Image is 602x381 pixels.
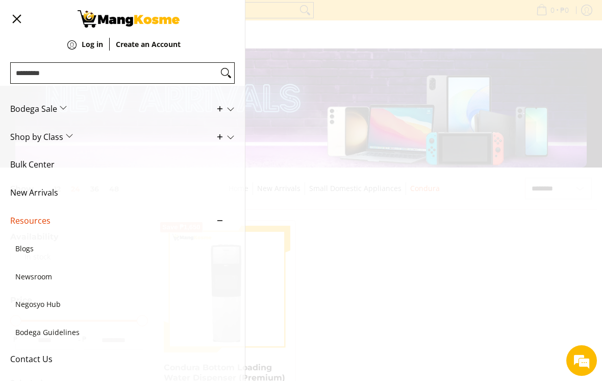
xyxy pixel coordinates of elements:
[82,41,103,63] a: Log in
[10,151,219,179] span: Bulk Center
[116,41,181,63] a: Create an Account
[15,263,219,291] span: Newsroom
[10,151,235,179] a: Bulk Center
[15,263,235,291] a: Newsroom
[15,235,235,263] a: Blogs
[167,5,192,30] div: Minimize live chat window
[10,207,219,235] span: Resources
[53,57,171,70] div: Chat with us now
[10,179,219,207] span: New Arrivals
[78,10,180,28] img: New Arrivals: Fresh Release from The Premium Brands l Mang Kosme
[218,63,234,83] button: Search
[10,123,235,151] a: Shop by Class
[116,39,181,49] strong: Create an Account
[5,264,194,300] textarea: Type your message and hit 'Enter'
[10,345,219,373] span: Contact Us
[59,121,141,224] span: We're online!
[15,291,235,319] a: Negosyo Hub
[10,345,235,373] a: Contact Us
[15,235,219,263] span: Blogs
[10,123,219,151] span: Shop by Class
[15,319,219,347] span: Bodega Guidelines
[15,319,235,347] a: Bodega Guidelines
[10,95,219,123] span: Bodega Sale
[10,207,235,235] a: Resources
[10,179,235,207] a: New Arrivals
[15,291,219,319] span: Negosyo Hub
[82,39,103,49] strong: Log in
[10,95,235,123] a: Bodega Sale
